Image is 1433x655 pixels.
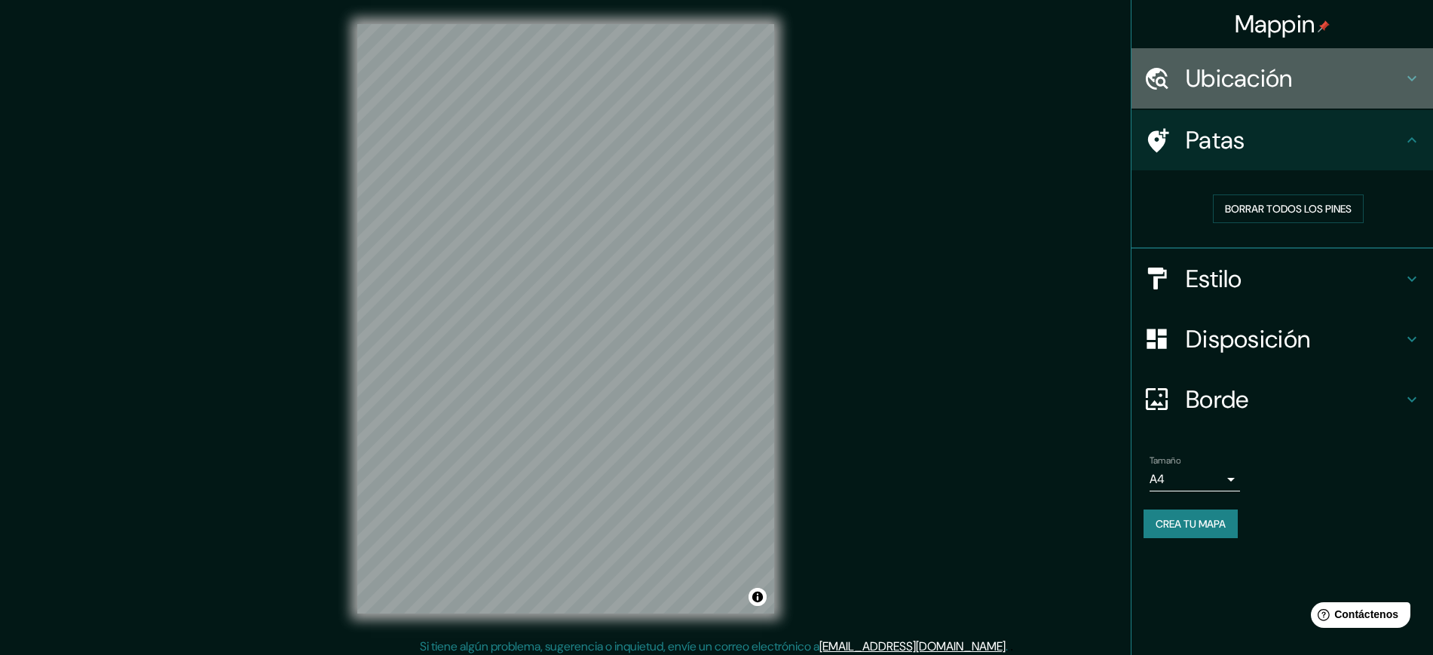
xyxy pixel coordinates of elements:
[1144,510,1238,538] button: Crea tu mapa
[1318,20,1330,32] img: pin-icon.png
[1299,596,1416,638] iframe: Lanzador de widgets de ayuda
[1008,638,1010,654] font: .
[1186,263,1242,295] font: Estilo
[749,588,767,606] button: Activar o desactivar atribución
[1131,110,1433,170] div: Patas
[1150,455,1180,467] font: Tamaño
[1150,467,1240,491] div: A4
[1213,194,1364,223] button: Borrar todos los pines
[357,24,774,614] canvas: Mapa
[1006,638,1008,654] font: .
[1186,323,1310,355] font: Disposición
[1131,369,1433,430] div: Borde
[1131,309,1433,369] div: Disposición
[1156,517,1226,531] font: Crea tu mapa
[1186,63,1293,94] font: Ubicación
[1131,48,1433,109] div: Ubicación
[1186,384,1249,415] font: Borde
[1235,8,1315,40] font: Mappin
[420,638,819,654] font: Si tiene algún problema, sugerencia o inquietud, envíe un correo electrónico a
[1150,471,1165,487] font: A4
[1225,202,1352,216] font: Borrar todos los pines
[1186,124,1245,156] font: Patas
[819,638,1006,654] a: [EMAIL_ADDRESS][DOMAIN_NAME]
[1131,249,1433,309] div: Estilo
[1010,638,1013,654] font: .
